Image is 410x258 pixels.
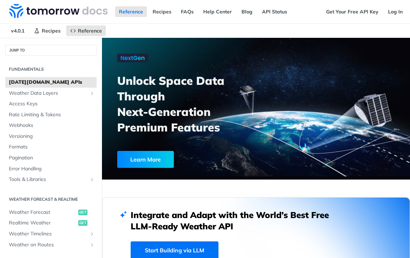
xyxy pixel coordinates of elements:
a: Reference [66,25,106,36]
a: Versioning [5,131,97,142]
span: get [78,220,87,226]
span: Weather on Routes [9,241,87,248]
a: Weather on RoutesShow subpages for Weather on Routes [5,240,97,250]
a: Weather Forecastget [5,207,97,218]
button: Show subpages for Weather Timelines [89,231,95,237]
a: Webhooks [5,120,97,131]
a: Formats [5,142,97,152]
h2: Integrate and Adapt with the World’s Best Free LLM-Ready Weather API [131,209,340,232]
span: Error Handling [9,165,95,172]
div: Learn More [117,151,174,168]
a: [DATE][DOMAIN_NAME] APIs [5,77,97,88]
a: Help Center [199,6,236,17]
h3: Unlock Space Data Through Next-Generation Premium Features [117,73,264,135]
a: Log In [384,6,406,17]
span: Weather Forecast [9,209,76,216]
span: Rate Limiting & Tokens [9,111,95,118]
a: Error Handling [5,164,97,174]
span: v4.0.1 [7,25,28,36]
a: FAQs [177,6,198,17]
span: Webhooks [9,122,95,129]
span: Versioning [9,133,95,140]
span: Access Keys [9,100,95,107]
span: Weather Data Layers [9,90,87,97]
button: Show subpages for Tools & Libraries [89,177,95,182]
span: Reference [78,28,102,34]
a: Access Keys [5,99,97,109]
a: Weather TimelinesShow subpages for Weather Timelines [5,229,97,239]
h2: Fundamentals [5,66,97,72]
button: JUMP TO [5,45,97,55]
span: Tools & Libraries [9,176,87,183]
span: Recipes [42,28,61,34]
span: Weather Timelines [9,230,87,238]
a: Get Your Free API Key [322,6,382,17]
span: get [78,210,87,215]
button: Show subpages for Weather on Routes [89,242,95,248]
a: Learn More [117,151,234,168]
a: Tools & LibrariesShow subpages for Tools & Libraries [5,174,97,185]
a: API Status [258,6,291,17]
img: Tomorrow.io Weather API Docs [9,4,108,18]
span: Pagination [9,154,95,162]
a: Weather Data LayersShow subpages for Weather Data Layers [5,88,97,99]
span: [DATE][DOMAIN_NAME] APIs [9,79,95,86]
a: Recipes [30,25,64,36]
h2: Weather Forecast & realtime [5,196,97,203]
button: Show subpages for Weather Data Layers [89,90,95,96]
span: Formats [9,143,95,151]
a: Blog [238,6,256,17]
span: Realtime Weather [9,219,76,227]
a: Reference [115,6,147,17]
img: NextGen [117,54,148,62]
a: Realtime Weatherget [5,218,97,228]
a: Rate Limiting & Tokens [5,110,97,120]
a: Pagination [5,153,97,163]
a: Recipes [149,6,175,17]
